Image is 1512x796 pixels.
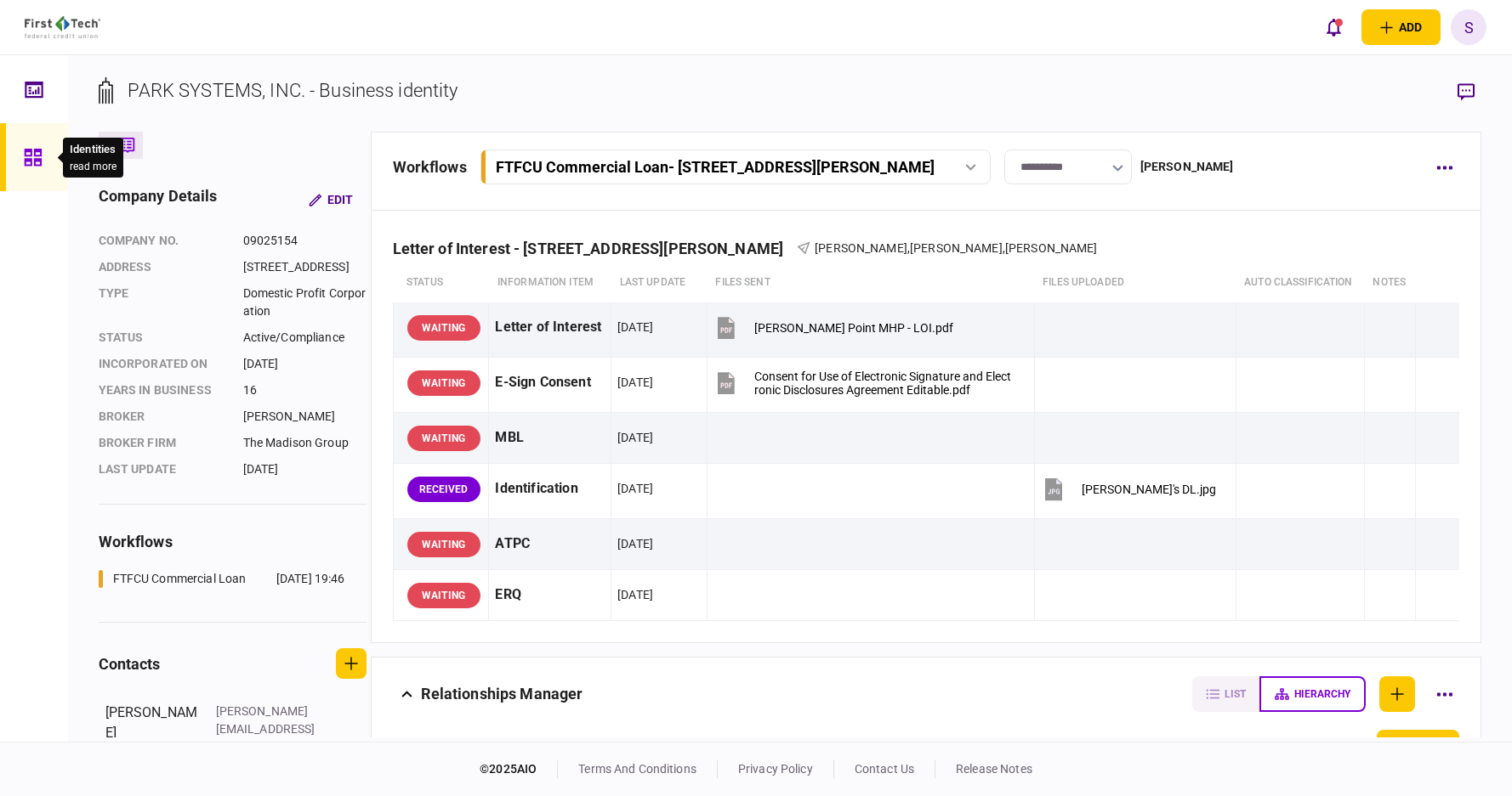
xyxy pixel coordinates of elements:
div: WAITING [407,370,480,396]
div: FTFCU Commercial Loan - [STREET_ADDRESS][PERSON_NAME] [496,158,935,176]
span: [PERSON_NAME] [910,241,1003,255]
button: Edit [295,184,367,215]
div: The Madison Group [243,434,367,452]
button: reset [1377,730,1459,762]
div: [STREET_ADDRESS] [243,258,367,276]
div: [DATE] [617,429,653,446]
div: address [99,258,226,276]
div: Broker [99,408,226,426]
th: Files uploaded [1034,263,1236,302]
div: RECEIVED [407,477,480,502]
div: WAITING [407,532,480,557]
div: [DATE] [617,535,653,552]
div: [DATE] [243,460,367,478]
div: Identification [495,470,605,508]
div: 09025154 [243,232,367,250]
div: [DATE] [617,319,653,336]
span: hierarchy [1294,688,1350,700]
div: years in business [99,381,226,399]
div: company no. [99,232,226,250]
div: Clickable party [526,737,608,755]
div: [PERSON_NAME] [1140,158,1234,176]
span: list [1225,688,1246,700]
th: last update [611,263,708,302]
div: last update [99,460,226,478]
button: open notifications list [1316,9,1351,45]
th: status [393,263,489,302]
button: open adding identity options [1361,9,1441,45]
div: incorporated on [99,355,226,373]
th: files sent [707,263,1034,302]
div: status [99,329,226,347]
a: FTFCU Commercial Loan[DATE] 19:46 [99,570,345,588]
div: Letter of Interest - [STREET_ADDRESS][PERSON_NAME] [393,240,798,257]
div: Nancy's DL.jpg [1082,483,1216,496]
button: Pearce Point MHP - LOI.pdf [713,308,953,347]
button: S [1451,9,1486,45]
span: , [1003,241,1005,255]
div: © 2025 AIO [480,760,558,778]
button: Nancy's DL.jpg [1041,470,1216,508]
div: WAITING [407,583,480,608]
div: Type [99,285,226,320]
button: list [1192,676,1259,712]
div: [DATE] [617,374,653,391]
div: contacts [99,652,161,675]
div: company details [99,184,218,215]
div: WAITING [407,426,480,451]
div: [DATE] [617,480,653,497]
div: Identities [70,141,117,158]
span: , [907,241,910,255]
img: client company logo [25,16,100,38]
div: workflows [99,530,367,553]
div: Type [929,737,956,755]
div: KEY : [393,737,419,755]
div: WAITING [407,315,480,341]
div: [PERSON_NAME][EMAIL_ADDRESS][DOMAIN_NAME] [216,703,327,756]
a: privacy policy [738,762,813,776]
div: Domestic Profit Corporation [243,285,367,320]
button: FTFCU Commercial Loan- [STREET_ADDRESS][PERSON_NAME] [480,150,991,184]
span: [PERSON_NAME] [1005,241,1098,255]
a: terms and conditions [578,762,696,776]
div: E-Sign Consent [495,364,605,402]
th: Information item [489,263,611,302]
div: Party added by system [655,737,778,755]
div: Consent for Use of Electronic Signature and Electronic Disclosures Agreement Editable.pdf [754,370,1011,397]
div: MBL [495,419,605,457]
div: PARK SYSTEMS, INC. - Business identity [128,76,458,104]
div: FTFCU Commercial Loan [113,570,247,588]
a: release notes [956,762,1032,776]
a: contact us [855,762,914,776]
div: 16 [243,381,367,399]
div: ERQ [495,576,605,614]
button: hierarchy [1259,676,1366,712]
div: Main [451,737,479,755]
div: [DATE] [617,586,653,603]
th: notes [1364,263,1415,302]
div: broker firm [99,434,226,452]
div: [DATE] 19:46 [276,570,345,588]
button: read more [70,161,117,172]
div: [PERSON_NAME] [243,408,367,426]
div: workflows [393,155,467,178]
div: Relationships Manager [421,676,583,712]
div: Active/Compliance [243,329,367,347]
div: [DATE] [243,355,367,373]
th: auto classification [1236,263,1364,302]
div: Pearce Point MHP - LOI.pdf [754,321,953,335]
button: Consent for Use of Electronic Signature and Electronic Disclosures Agreement Editable.pdf [713,364,1011,402]
span: [PERSON_NAME] [815,241,907,255]
div: ATPC [495,525,605,563]
div: Letter of Interest [495,308,605,347]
